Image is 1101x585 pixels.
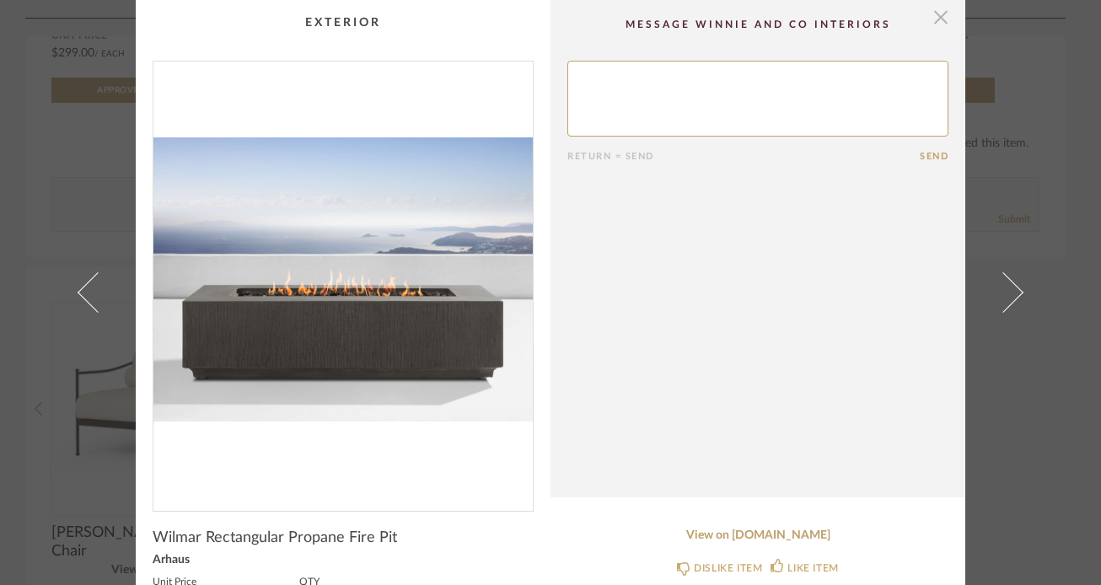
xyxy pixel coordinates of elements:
[153,529,397,547] span: Wilmar Rectangular Propane Fire Pit
[787,560,838,577] div: LIKE ITEM
[153,62,533,497] div: 0
[920,151,948,162] button: Send
[567,529,948,543] a: View on [DOMAIN_NAME]
[153,554,534,567] div: Arhaus
[153,62,533,497] img: aaa72a4c-ca58-4115-ab5d-12b4a56ab8f0_1000x1000.jpg
[694,560,762,577] div: DISLIKE ITEM
[567,151,920,162] div: Return = Send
